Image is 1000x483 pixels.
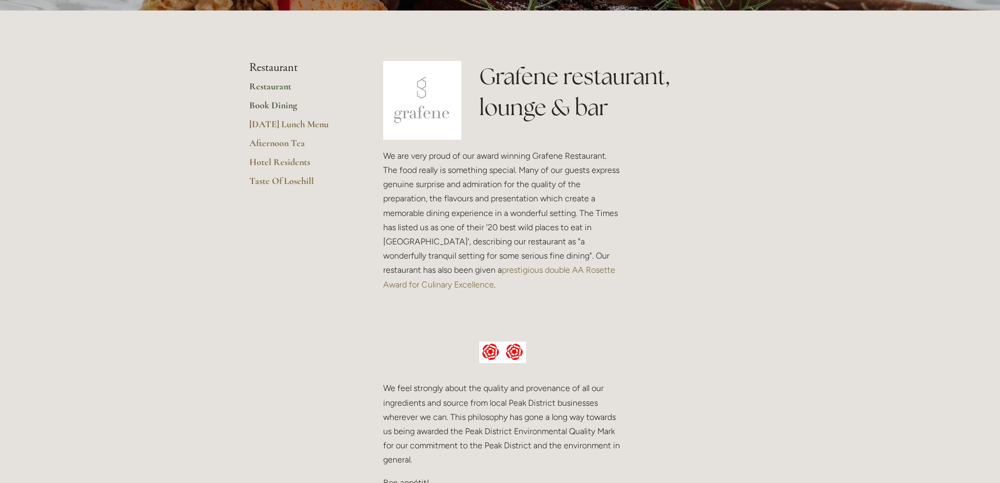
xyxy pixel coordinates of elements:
li: Restaurant [249,61,350,75]
a: Hotel Residents [249,156,350,175]
a: Afternoon Tea [249,137,350,156]
a: prestigious double AA Rosette Award for Culinary Excellence [383,265,617,289]
a: Taste Of Losehill [249,175,350,194]
a: [DATE] Lunch Menu [249,118,350,137]
h1: Grafene restaurant, lounge & bar [479,61,751,123]
p: We are very proud of our award winning Grafene Restaurant. The food really is something special. ... [383,149,623,292]
p: We feel strongly about the quality and provenance of all our ingredients and source from local Pe... [383,381,623,467]
a: Restaurant [249,80,350,99]
img: AA culinary excellence.jpg [479,342,526,364]
img: grafene.jpg [383,61,462,140]
a: Book Dining [249,99,350,118]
